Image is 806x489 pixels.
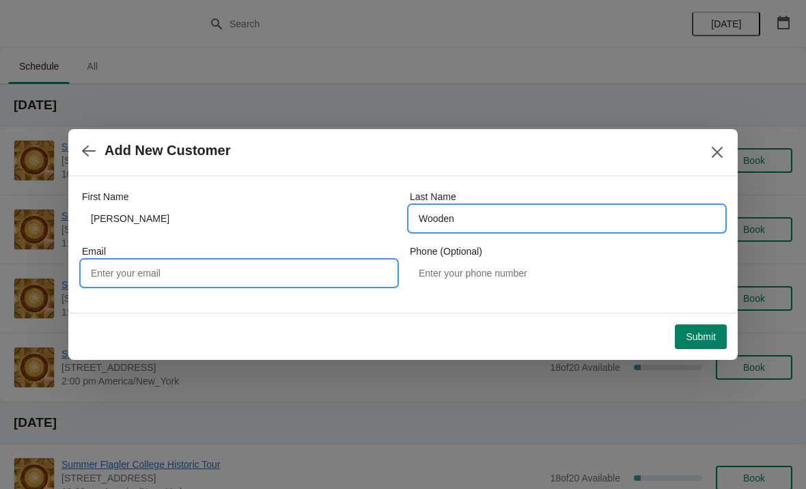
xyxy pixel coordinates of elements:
input: John [82,206,396,231]
button: Submit [675,324,727,349]
label: Last Name [410,190,456,204]
label: Email [82,244,106,258]
button: Close [705,140,729,165]
span: Submit [686,331,716,342]
label: Phone (Optional) [410,244,482,258]
input: Enter your phone number [410,261,724,285]
input: Enter your email [82,261,396,285]
h2: Add New Customer [105,143,230,158]
input: Smith [410,206,724,231]
label: First Name [82,190,128,204]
